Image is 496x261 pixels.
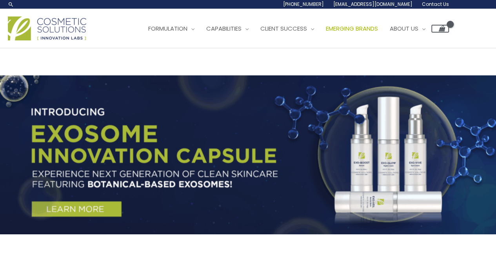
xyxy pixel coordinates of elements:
[260,24,307,33] span: Client Success
[390,24,418,33] span: About Us
[8,1,14,7] a: Search icon link
[422,1,449,7] span: Contact Us
[254,17,320,40] a: Client Success
[142,17,200,40] a: Formulation
[283,1,324,7] span: [PHONE_NUMBER]
[320,17,384,40] a: Emerging Brands
[8,16,86,40] img: Cosmetic Solutions Logo
[206,24,242,33] span: Capabilities
[136,17,449,40] nav: Site Navigation
[326,24,378,33] span: Emerging Brands
[333,1,412,7] span: [EMAIL_ADDRESS][DOMAIN_NAME]
[431,25,449,33] a: View Shopping Cart, empty
[384,17,431,40] a: About Us
[200,17,254,40] a: Capabilities
[148,24,187,33] span: Formulation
